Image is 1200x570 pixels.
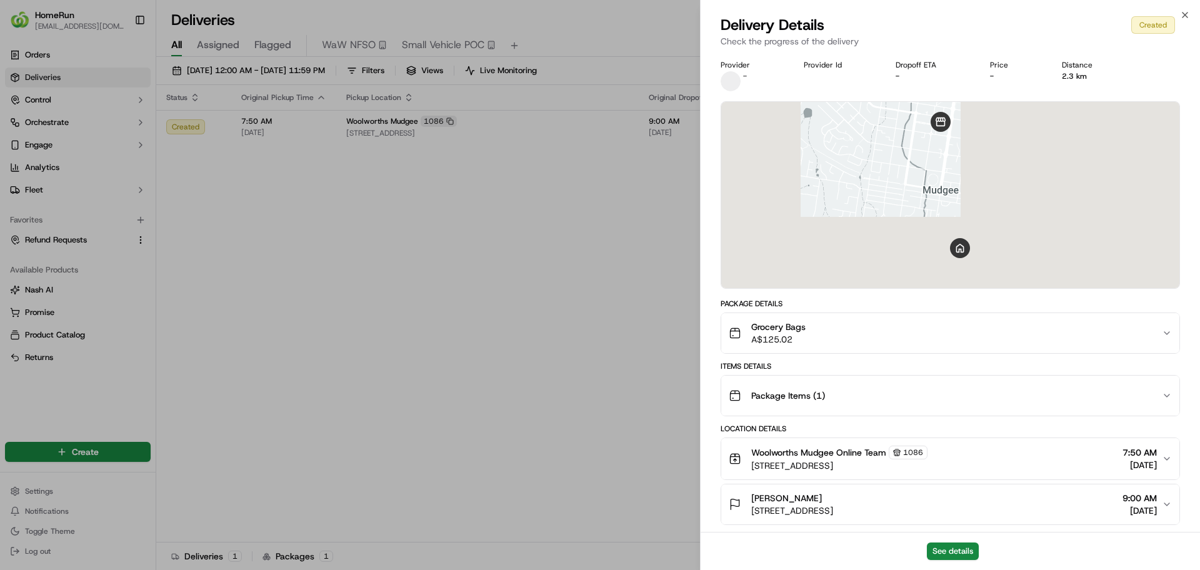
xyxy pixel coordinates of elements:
[25,181,96,194] span: Knowledge Base
[118,181,201,194] span: API Documentation
[903,447,923,457] span: 1086
[751,446,886,459] span: Woolworths Mudgee Online Team
[12,12,37,37] img: Nash
[751,389,825,402] span: Package Items ( 1 )
[101,176,206,199] a: 💻API Documentation
[721,361,1180,371] div: Items Details
[721,313,1179,353] button: Grocery BagsA$125.02
[88,211,151,221] a: Powered byPylon
[1062,60,1126,70] div: Distance
[32,81,225,94] input: Got a question? Start typing here...
[106,182,116,192] div: 💻
[751,492,822,504] span: [PERSON_NAME]
[751,321,806,333] span: Grocery Bags
[7,176,101,199] a: 📗Knowledge Base
[1122,459,1157,471] span: [DATE]
[804,60,876,70] div: Provider Id
[927,542,979,560] button: See details
[896,60,970,70] div: Dropoff ETA
[743,71,747,81] span: -
[1122,492,1157,504] span: 9:00 AM
[212,123,227,138] button: Start new chat
[721,376,1179,416] button: Package Items (1)
[721,15,824,35] span: Delivery Details
[42,132,158,142] div: We're available if you need us!
[1062,71,1126,81] div: 2.3 km
[12,182,22,192] div: 📗
[721,484,1179,524] button: [PERSON_NAME][STREET_ADDRESS]9:00 AM[DATE]
[721,438,1179,479] button: Woolworths Mudgee Online Team1086[STREET_ADDRESS]7:50 AM[DATE]
[721,299,1180,309] div: Package Details
[896,71,970,81] div: -
[721,60,784,70] div: Provider
[1122,446,1157,459] span: 7:50 AM
[12,119,35,142] img: 1736555255976-a54dd68f-1ca7-489b-9aae-adbdc363a1c4
[42,119,205,132] div: Start new chat
[990,71,1042,81] div: -
[990,60,1042,70] div: Price
[721,35,1180,47] p: Check the progress of the delivery
[1122,504,1157,517] span: [DATE]
[12,50,227,70] p: Welcome 👋
[751,504,833,517] span: [STREET_ADDRESS]
[124,212,151,221] span: Pylon
[751,333,806,346] span: A$125.02
[721,424,1180,434] div: Location Details
[751,459,927,472] span: [STREET_ADDRESS]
